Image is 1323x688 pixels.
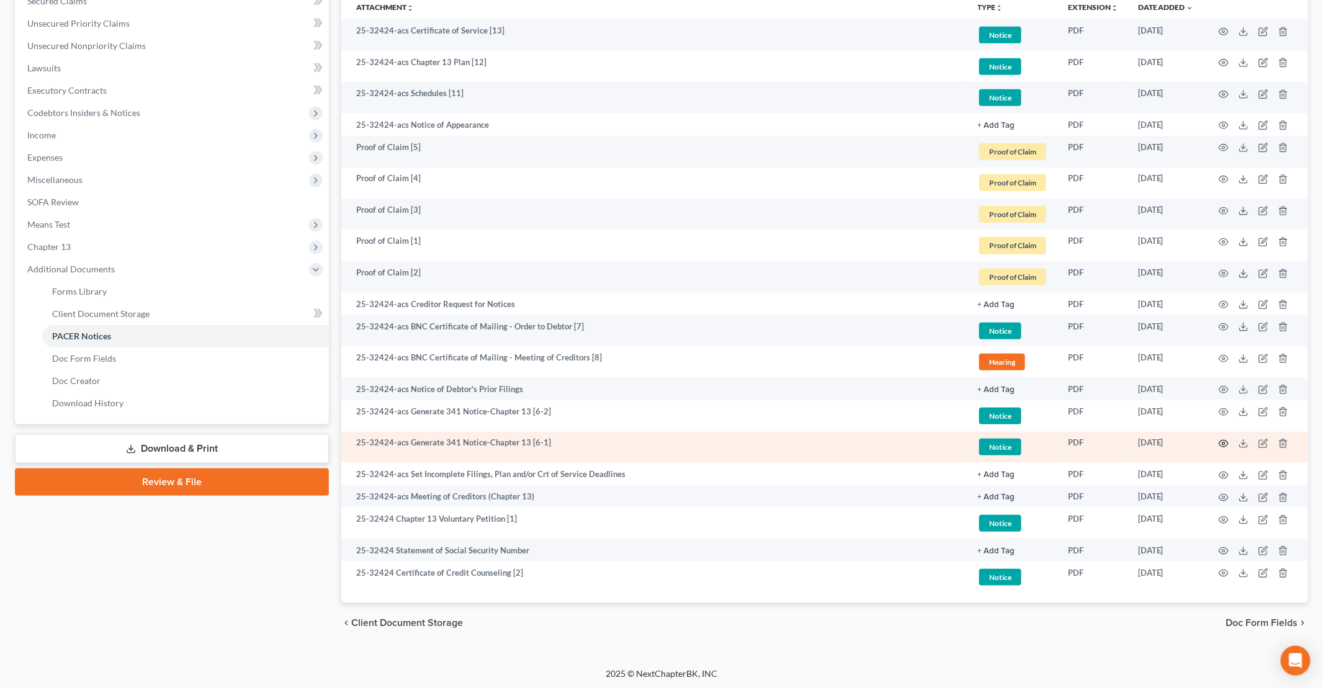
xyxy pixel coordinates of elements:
[977,122,1015,130] button: + Add Tag
[1128,51,1204,83] td: [DATE]
[977,468,1048,480] a: + Add Tag
[341,378,967,400] td: 25-32424-acs Notice of Debtor's Prior Filings
[1058,293,1128,315] td: PDF
[341,114,967,136] td: 25-32424-acs Notice of Appearance
[1058,507,1128,539] td: PDF
[1068,2,1118,12] a: Extensionunfold_more
[341,507,967,539] td: 25-32424 Chapter 13 Voluntary Petition [1]
[27,18,130,29] span: Unsecured Priority Claims
[17,35,329,57] a: Unsecured Nonpriority Claims
[979,408,1021,424] span: Notice
[1128,539,1204,561] td: [DATE]
[1128,19,1204,51] td: [DATE]
[27,130,56,140] span: Income
[52,286,107,297] span: Forms Library
[979,354,1025,370] span: Hearing
[1128,346,1204,378] td: [DATE]
[977,119,1048,131] a: + Add Tag
[341,618,463,628] button: chevron_left Client Document Storage
[341,168,967,199] td: Proof of Claim [4]
[341,463,967,485] td: 25-32424-acs Set Incomplete Filings, Plan and/or Crt of Service Deadlines
[1128,230,1204,262] td: [DATE]
[52,398,123,408] span: Download History
[1128,432,1204,463] td: [DATE]
[42,280,329,303] a: Forms Library
[1128,199,1204,230] td: [DATE]
[977,547,1015,555] button: + Add Tag
[977,4,1003,12] button: TYPEunfold_more
[1128,400,1204,432] td: [DATE]
[977,141,1048,162] a: Proof of Claim
[42,347,329,370] a: Doc Form Fields
[1128,261,1204,293] td: [DATE]
[1128,114,1204,136] td: [DATE]
[1226,618,1308,628] button: Doc Form Fields chevron_right
[1058,463,1128,485] td: PDF
[52,331,111,341] span: PACER Notices
[1058,230,1128,262] td: PDF
[977,545,1048,556] a: + Add Tag
[1058,539,1128,561] td: PDF
[1128,82,1204,114] td: [DATE]
[27,107,140,118] span: Codebtors Insiders & Notices
[1058,400,1128,432] td: PDF
[979,174,1046,191] span: Proof of Claim
[1226,618,1298,628] span: Doc Form Fields
[1298,618,1308,628] i: chevron_right
[977,298,1048,310] a: + Add Tag
[979,143,1046,160] span: Proof of Claim
[979,323,1021,339] span: Notice
[979,27,1021,43] span: Notice
[27,241,71,252] span: Chapter 13
[17,12,329,35] a: Unsecured Priority Claims
[977,352,1048,372] a: Hearing
[1058,51,1128,83] td: PDF
[1186,4,1194,12] i: expand_more
[52,375,101,386] span: Doc Creator
[341,561,967,593] td: 25-32424 Certificate of Credit Counseling [2]
[1058,114,1128,136] td: PDF
[1128,293,1204,315] td: [DATE]
[27,40,146,51] span: Unsecured Nonpriority Claims
[1058,82,1128,114] td: PDF
[1128,315,1204,347] td: [DATE]
[977,301,1015,309] button: + Add Tag
[406,4,414,12] i: unfold_more
[1281,646,1311,676] div: Open Intercom Messenger
[341,82,967,114] td: 25-32424-acs Schedules [11]
[1128,378,1204,400] td: [DATE]
[977,513,1048,534] a: Notice
[977,471,1015,479] button: + Add Tag
[341,51,967,83] td: 25-32424-acs Chapter 13 Plan [12]
[341,485,967,507] td: 25-32424-acs Meeting of Creditors (Chapter 13)
[977,267,1048,287] a: Proof of Claim
[17,57,329,79] a: Lawsuits
[341,261,967,293] td: Proof of Claim [2]
[979,89,1021,106] span: Notice
[27,174,83,185] span: Miscellaneous
[1058,199,1128,230] td: PDF
[1128,168,1204,199] td: [DATE]
[977,172,1048,193] a: Proof of Claim
[1058,168,1128,199] td: PDF
[42,303,329,325] a: Client Document Storage
[979,237,1046,254] span: Proof of Claim
[979,439,1021,455] span: Notice
[979,58,1021,75] span: Notice
[979,515,1021,532] span: Notice
[1138,2,1194,12] a: Date Added expand_more
[977,437,1048,457] a: Notice
[1058,136,1128,168] td: PDF
[977,235,1048,256] a: Proof of Claim
[1128,507,1204,539] td: [DATE]
[27,219,70,230] span: Means Test
[977,386,1015,394] button: + Add Tag
[977,321,1048,341] a: Notice
[1128,561,1204,593] td: [DATE]
[979,206,1046,223] span: Proof of Claim
[977,567,1048,587] a: Notice
[1128,463,1204,485] td: [DATE]
[977,491,1048,503] a: + Add Tag
[977,383,1048,395] a: + Add Tag
[1058,261,1128,293] td: PDF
